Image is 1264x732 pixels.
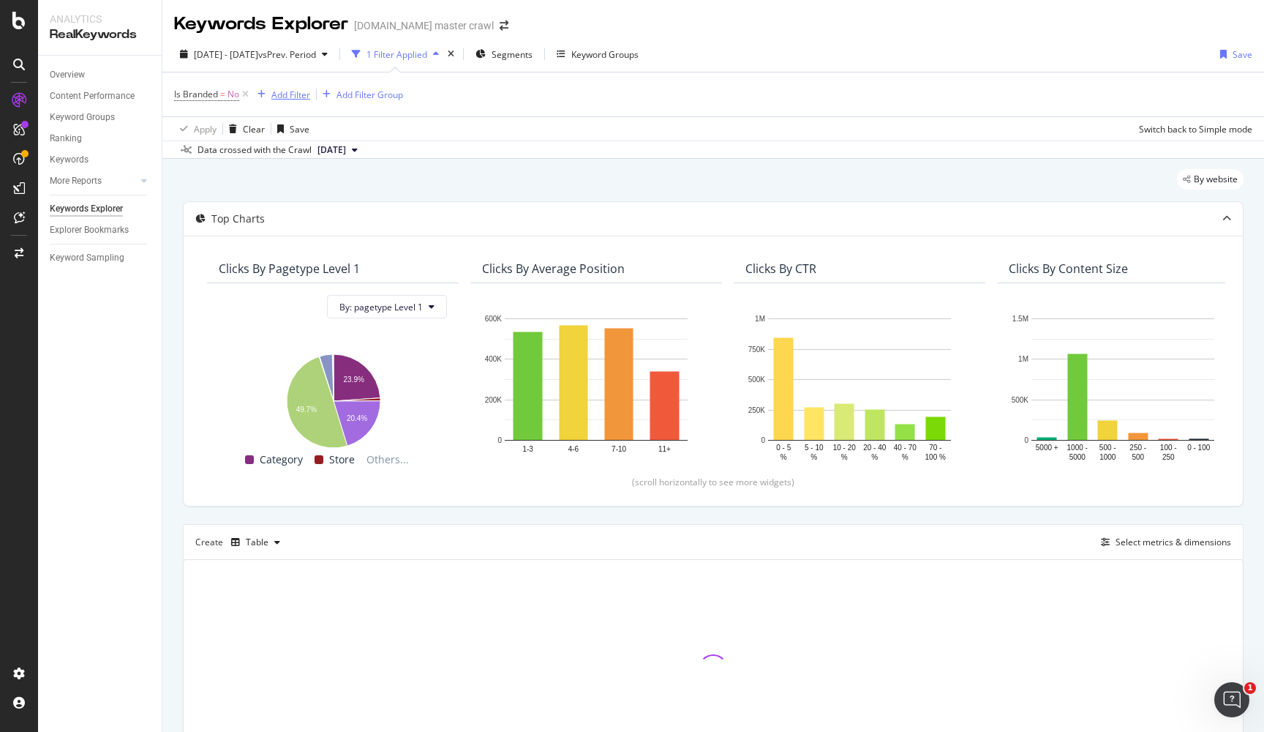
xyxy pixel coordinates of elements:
text: % [780,453,787,461]
div: Content Performance [50,89,135,104]
div: Save [290,123,309,135]
div: Overview [50,67,85,83]
button: Switch back to Simple mode [1133,117,1252,141]
text: 4-6 [568,445,579,453]
svg: A chart. [219,346,447,451]
text: % [841,453,848,461]
span: Segments [492,48,533,61]
text: 20 - 40 [863,444,887,452]
div: Explorer Bookmarks [50,223,129,238]
text: 500K [748,376,766,384]
text: 5000 + [1036,444,1058,452]
button: [DATE] [312,141,364,159]
div: Clear [243,123,265,135]
button: Select metrics & dimensions [1095,534,1231,551]
text: 1000 - [1067,444,1088,452]
text: 600K [485,315,503,323]
div: Add Filter Group [336,89,403,101]
div: Top Charts [211,212,265,226]
div: Analytics [50,12,150,26]
div: More Reports [50,173,102,189]
span: vs Prev. Period [258,48,316,61]
text: 11+ [658,445,671,453]
text: 0 [497,436,502,444]
button: Clear [223,117,265,141]
div: (scroll horizontally to see more widgets) [201,476,1225,488]
span: [DATE] - [DATE] [194,48,258,61]
text: 500K [1012,396,1029,404]
text: 250 - [1129,444,1146,452]
button: Apply [174,117,217,141]
button: Keyword Groups [551,42,644,66]
span: 1 [1244,682,1256,694]
text: 750K [748,346,766,354]
button: Add Filter [252,86,310,103]
text: 250 [1162,453,1175,461]
button: Add Filter Group [317,86,403,103]
button: Segments [470,42,538,66]
div: Keyword Groups [571,48,639,61]
div: times [445,47,457,61]
text: 0 [761,436,765,444]
text: 23.9% [344,376,364,384]
text: 100 - [1160,444,1177,452]
div: Table [246,538,268,547]
div: Keywords [50,152,89,168]
text: 1M [1018,356,1028,364]
div: Clicks By CTR [745,261,816,276]
text: 1-3 [522,445,533,453]
text: 49.7% [296,406,317,414]
a: Keyword Sampling [50,250,151,266]
div: Keyword Sampling [50,250,124,266]
text: 5 - 10 [805,444,824,452]
div: Data crossed with the Crawl [197,143,312,157]
text: 70 - [929,444,941,452]
text: 0 - 100 [1187,444,1211,452]
div: legacy label [1177,169,1244,190]
text: 5000 [1069,453,1086,461]
div: Clicks By Content Size [1009,261,1128,276]
text: 1.5M [1012,315,1028,323]
text: 400K [485,356,503,364]
a: Overview [50,67,151,83]
text: 200K [485,396,503,404]
text: % [902,453,908,461]
text: 500 [1132,453,1144,461]
div: Switch back to Simple mode [1139,123,1252,135]
button: Save [1214,42,1252,66]
a: Explorer Bookmarks [50,223,151,238]
text: 10 - 20 [833,444,857,452]
iframe: Intercom live chat [1214,682,1249,717]
svg: A chart. [482,311,710,464]
text: 0 - 5 [776,444,791,452]
div: Keywords Explorer [174,12,348,37]
span: Others... [361,451,415,468]
div: Keywords Explorer [50,201,123,217]
svg: A chart. [745,311,974,464]
div: Create [195,531,286,554]
text: 250K [748,406,766,414]
text: 40 - 70 [894,444,917,452]
a: Ranking [50,131,151,146]
span: No [227,84,239,105]
div: Clicks By Average Position [482,261,625,276]
span: 2025 Aug. 18th [317,143,346,157]
text: 100 % [925,453,946,461]
button: [DATE] - [DATE]vsPrev. Period [174,42,334,66]
text: % [810,453,817,461]
span: By: pagetype Level 1 [339,301,423,313]
text: % [871,453,878,461]
div: Clicks By pagetype Level 1 [219,261,360,276]
div: RealKeywords [50,26,150,43]
text: 0 [1024,436,1028,444]
text: 20.4% [347,414,367,422]
div: Save [1233,48,1252,61]
a: More Reports [50,173,137,189]
a: Keywords [50,152,151,168]
div: Apply [194,123,217,135]
svg: A chart. [1009,311,1237,464]
div: Add Filter [271,89,310,101]
div: arrow-right-arrow-left [500,20,508,31]
span: Category [260,451,303,468]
